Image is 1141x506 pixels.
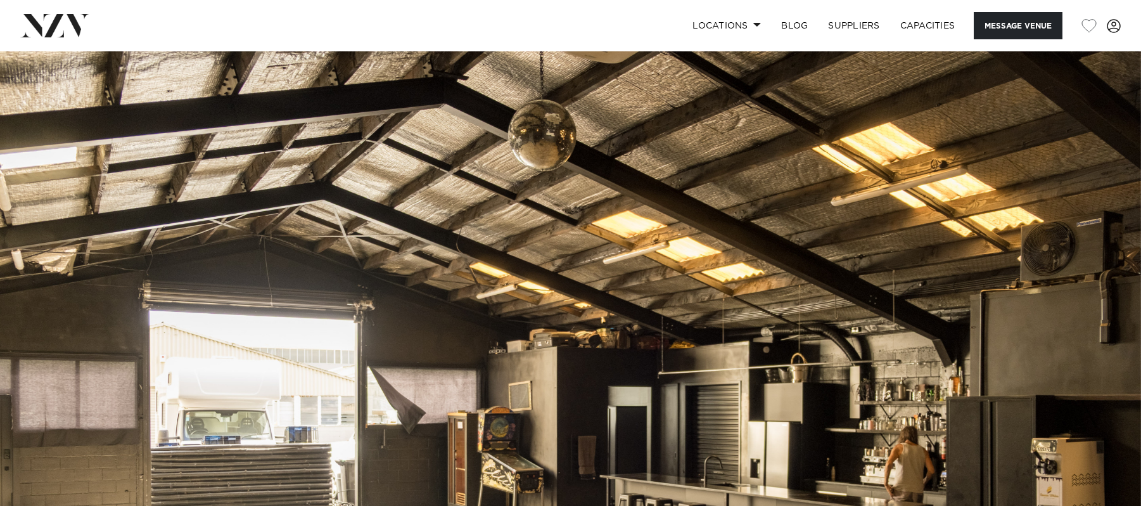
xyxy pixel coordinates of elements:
[20,14,89,37] img: nzv-logo.png
[682,12,771,39] a: Locations
[818,12,889,39] a: SUPPLIERS
[890,12,966,39] a: Capacities
[974,12,1062,39] button: Message Venue
[771,12,818,39] a: BLOG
